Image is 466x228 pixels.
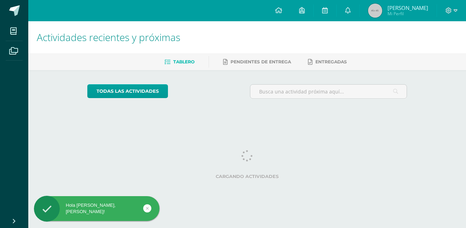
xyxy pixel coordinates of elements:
img: 45x45 [368,4,382,18]
span: Entregadas [315,59,347,64]
a: todas las Actividades [87,84,168,98]
span: Actividades recientes y próximas [37,30,180,44]
a: Pendientes de entrega [223,56,291,68]
label: Cargando actividades [87,174,407,179]
span: Pendientes de entrega [231,59,291,64]
span: [PERSON_NAME] [388,4,428,11]
span: Mi Perfil [388,11,428,17]
a: Tablero [164,56,194,68]
input: Busca una actividad próxima aquí... [250,85,407,98]
a: Entregadas [308,56,347,68]
div: Hola [PERSON_NAME], [PERSON_NAME]! [34,202,159,215]
span: Tablero [173,59,194,64]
